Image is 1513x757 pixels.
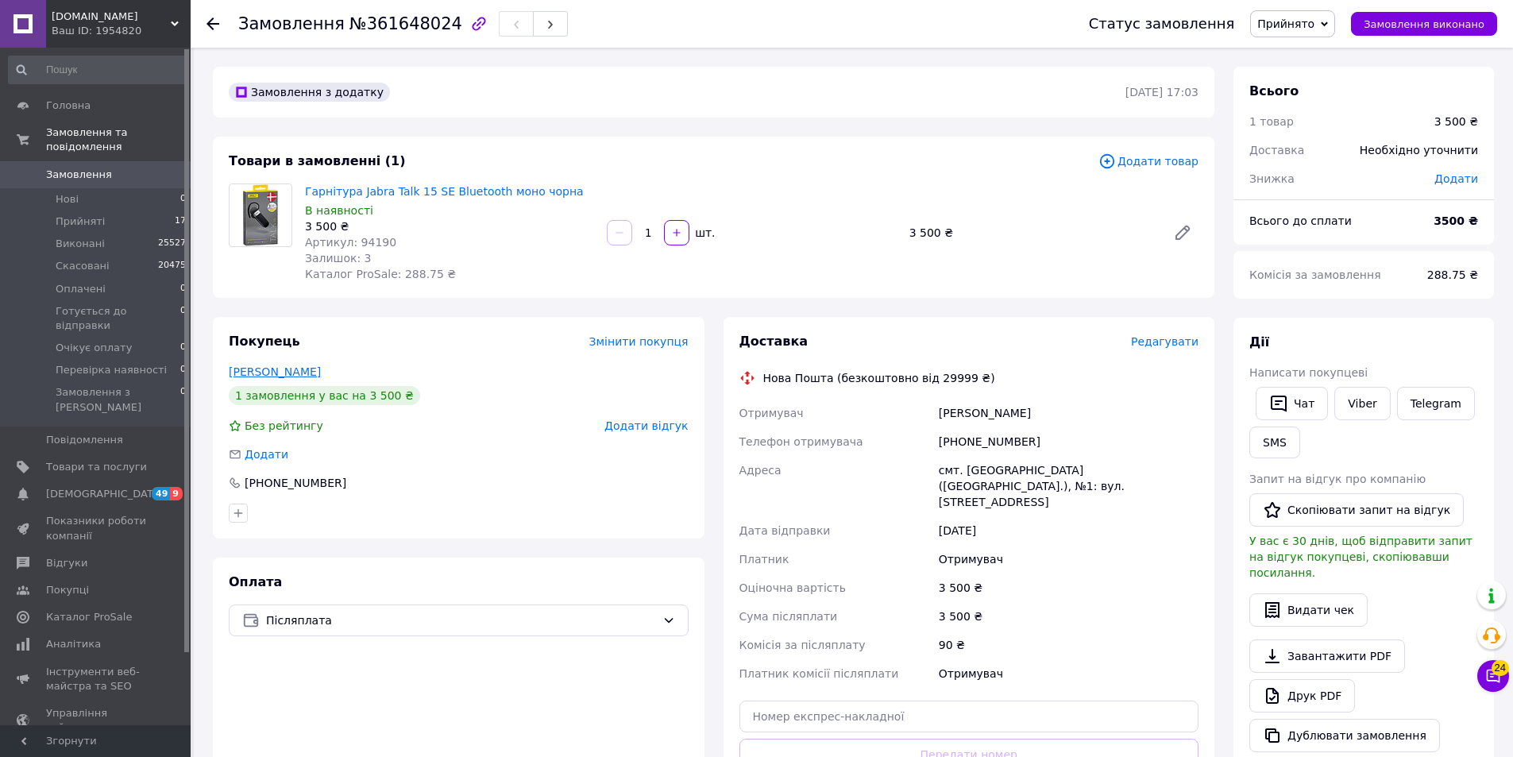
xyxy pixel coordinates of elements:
div: смт. [GEOGRAPHIC_DATA] ([GEOGRAPHIC_DATA].), №1: вул. [STREET_ADDRESS] [936,456,1202,516]
span: Артикул: 94190 [305,236,396,249]
span: Замовлення [46,168,112,182]
span: Знижка [1249,172,1295,185]
span: Додати [245,448,288,461]
div: 3 500 ₴ [936,602,1202,631]
button: Замовлення виконано [1351,12,1497,36]
span: [DEMOGRAPHIC_DATA] [46,487,164,501]
span: У вас є 30 днів, щоб відправити запит на відгук покупцеві, скопіювавши посилання. [1249,535,1472,579]
div: 3 500 ₴ [305,218,594,234]
div: [PHONE_NUMBER] [243,475,348,491]
div: Отримувач [936,659,1202,688]
span: Покупець [229,334,300,349]
div: Замовлення з додатку [229,83,390,102]
span: 288.75 ₴ [1427,268,1478,281]
span: Прийняті [56,214,105,229]
button: SMS [1249,427,1300,458]
button: Чат з покупцем24 [1477,660,1509,692]
span: Товари та послуги [46,460,147,474]
span: Виконані [56,237,105,251]
span: Перевірка наявності [56,363,167,377]
div: 1 замовлення у вас на 3 500 ₴ [229,386,420,405]
button: Видати чек [1249,593,1368,627]
button: Чат [1256,387,1328,420]
span: 24 [1492,660,1509,676]
span: В наявності [305,204,373,217]
span: Запит на відгук про компанію [1249,473,1426,485]
b: 3500 ₴ [1434,214,1478,227]
span: Додати відгук [604,419,688,432]
span: Доставка [1249,144,1304,156]
span: Змінити покупця [589,335,689,348]
img: Гарнітура Jabra Talk 15 SE Bluetooth моно чорна [243,184,278,246]
span: Замовлення виконано [1364,18,1484,30]
a: Друк PDF [1249,679,1355,713]
span: 9 [170,487,183,500]
div: [DATE] [936,516,1202,545]
span: №361648024 [349,14,462,33]
span: 0 [180,341,186,355]
a: Завантажити PDF [1249,639,1405,673]
div: Необхідно уточнити [1350,133,1488,168]
span: Каталог ProSale: 288.75 ₴ [305,268,456,280]
div: [PERSON_NAME] [936,399,1202,427]
div: шт. [691,225,716,241]
div: 3 500 ₴ [903,222,1160,244]
span: Телефон отримувача [739,435,863,448]
span: Доставка [739,334,809,349]
div: 3 500 ₴ [1434,114,1478,129]
div: 3 500 ₴ [936,574,1202,602]
span: Повідомлення [46,433,123,447]
time: [DATE] 17:03 [1125,86,1198,98]
span: Головна [46,98,91,113]
div: [PHONE_NUMBER] [936,427,1202,456]
span: 20475 [158,259,186,273]
span: Адреса [739,464,782,477]
div: 90 ₴ [936,631,1202,659]
span: Замовлення та повідомлення [46,126,191,154]
span: Каталог ProSale [46,610,132,624]
span: Нові [56,192,79,207]
input: Пошук [8,56,187,84]
span: 1 товар [1249,115,1294,128]
span: Всього до сплати [1249,214,1352,227]
div: Статус замовлення [1089,16,1235,32]
span: Аналітика [46,637,101,651]
span: Покупці [46,583,89,597]
span: Дата відправки [739,524,831,537]
span: Відгуки [46,556,87,570]
div: Отримувач [936,545,1202,574]
span: Редагувати [1131,335,1198,348]
span: 49 [152,487,170,500]
span: Замовлення з [PERSON_NAME] [56,385,180,414]
div: Ваш ID: 1954820 [52,24,191,38]
span: 0 [180,282,186,296]
a: [PERSON_NAME] [229,365,321,378]
span: Платник комісії післяплати [739,667,899,680]
span: Оплачені [56,282,106,296]
span: 0 [180,304,186,333]
span: Додати [1434,172,1478,185]
button: Скопіювати запит на відгук [1249,493,1464,527]
a: Telegram [1397,387,1475,420]
span: Скасовані [56,259,110,273]
span: Замовлення [238,14,345,33]
span: Залишок: 3 [305,252,372,265]
span: Показники роботи компанії [46,514,147,543]
a: Viber [1334,387,1390,420]
span: Очікує оплату [56,341,132,355]
span: Оплата [229,574,282,589]
span: Всього [1249,83,1299,98]
span: Написати покупцеві [1249,366,1368,379]
span: 0 [180,192,186,207]
div: Повернутися назад [206,16,219,32]
span: Прийнято [1257,17,1314,30]
span: A99.com.ua [52,10,171,24]
span: 0 [180,363,186,377]
span: Платник [739,553,789,566]
span: 17 [175,214,186,229]
span: Управління сайтом [46,706,147,735]
span: Готується до відправки [56,304,180,333]
span: 25527 [158,237,186,251]
span: Без рейтингу [245,419,323,432]
button: Дублювати замовлення [1249,719,1440,752]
